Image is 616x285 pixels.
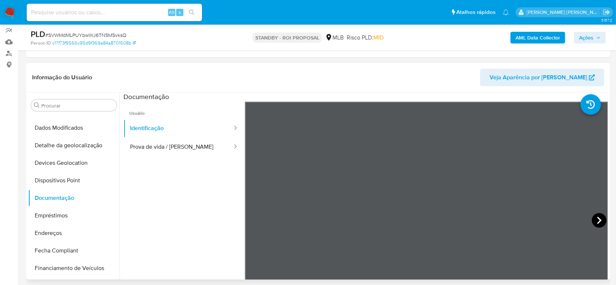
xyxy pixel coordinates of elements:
[510,32,565,43] button: AML Data Collector
[252,33,322,43] p: STANDBY - ROI PROPOSAL
[28,189,119,207] button: Documentação
[601,17,612,23] span: 3.157.2
[28,137,119,154] button: Detalhe da geolocalização
[28,154,119,172] button: Devices Geolocation
[516,32,560,43] b: AML Data Collector
[28,259,119,277] button: Financiamento de Veículos
[28,172,119,189] button: Dispositivos Point
[184,7,199,18] button: search-icon
[490,69,587,86] span: Veja Aparência por [PERSON_NAME]
[169,9,175,16] span: Alt
[52,40,136,46] a: c17f73f9566c95d9f369a84a8701508b
[456,8,495,16] span: Atalhos rápidos
[480,69,604,86] button: Veja Aparência por [PERSON_NAME]
[579,32,593,43] span: Ações
[32,74,92,81] h1: Informação do Usuário
[45,31,126,39] span: # SVWMdMLPUYbwWJ6TN5MSvksQ
[28,242,119,259] button: Fecha Compliant
[574,32,606,43] button: Ações
[179,9,181,16] span: s
[373,33,384,42] span: MID
[31,40,51,46] b: Person ID
[34,102,40,108] button: Procurar
[31,28,45,40] b: PLD
[503,9,509,15] a: Notificações
[27,8,202,17] input: Pesquise usuários ou casos...
[603,8,611,16] a: Sair
[28,207,119,224] button: Empréstimos
[28,119,119,137] button: Dados Modificados
[28,224,119,242] button: Endereços
[347,34,384,42] span: Risco PLD:
[41,102,114,109] input: Procurar
[527,9,601,16] p: andrea.asantos@mercadopago.com.br
[325,34,344,42] div: MLB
